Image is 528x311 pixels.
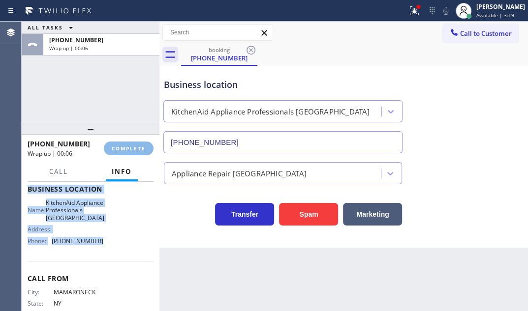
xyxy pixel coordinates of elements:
div: Appliance Repair [GEOGRAPHIC_DATA] [172,168,307,179]
button: Call [43,162,74,181]
span: Name: [28,206,46,214]
span: Call From [28,274,154,283]
button: ALL TASKS [22,22,83,33]
span: Address: [28,226,54,233]
button: Marketing [343,203,402,226]
span: City: [28,288,54,296]
button: Call to Customer [443,24,518,43]
button: Spam [279,203,338,226]
span: Business location [28,184,154,194]
div: booking [182,46,256,54]
button: Info [106,162,138,181]
div: KitchenAid Appliance Professionals [GEOGRAPHIC_DATA] [171,106,370,117]
input: Search [163,25,273,40]
button: Mute [439,4,453,18]
span: [PHONE_NUMBER] [52,237,103,245]
span: Wrap up | 00:06 [49,45,88,52]
span: Phone: [28,237,52,245]
span: COMPLETE [112,145,146,152]
span: NY [54,300,103,307]
span: Wrap up | 00:06 [28,149,72,158]
span: KitchenAid Appliance Professionals [GEOGRAPHIC_DATA] [46,199,104,222]
span: Call [49,167,68,176]
div: [PHONE_NUMBER] [182,54,256,62]
div: Business location [164,78,402,91]
span: [PHONE_NUMBER] [49,36,103,44]
button: COMPLETE [104,141,154,155]
input: Phone Number [163,131,403,153]
span: ALL TASKS [28,24,63,31]
span: Info [112,167,132,176]
span: Call to Customer [460,29,512,38]
span: State: [28,300,54,307]
button: Transfer [215,203,274,226]
div: (914) 450-5896 [182,44,256,65]
div: [PERSON_NAME] [476,2,525,11]
span: MAMARONECK [54,288,103,296]
span: Available | 3:19 [476,12,514,19]
span: [PHONE_NUMBER] [28,139,90,148]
